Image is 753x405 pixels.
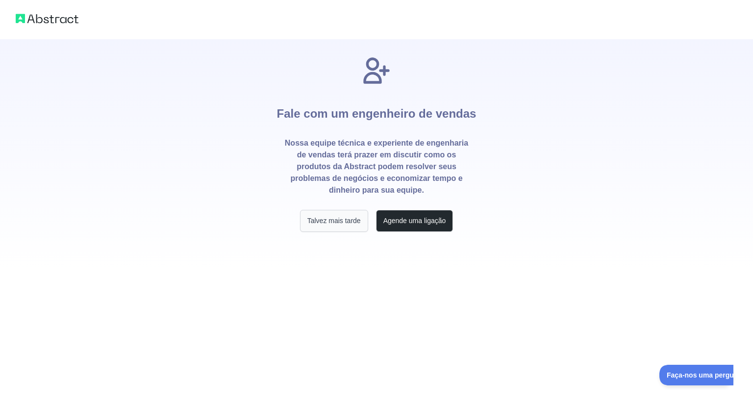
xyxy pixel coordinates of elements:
font: Agende uma ligação [383,217,446,225]
font: Faça-nos uma pergunta [7,6,85,14]
button: Agende uma ligação [376,210,453,232]
img: Logotipo abstrato [16,12,78,25]
button: Talvez mais tarde [300,210,368,232]
font: Talvez mais tarde [307,217,361,225]
font: Nossa equipe técnica e experiente de engenharia de vendas terá prazer em discutir como os produto... [285,139,468,194]
font: Fale com um engenheiro de vendas [277,107,477,120]
iframe: Alternar Suporte ao Cliente [659,365,733,385]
